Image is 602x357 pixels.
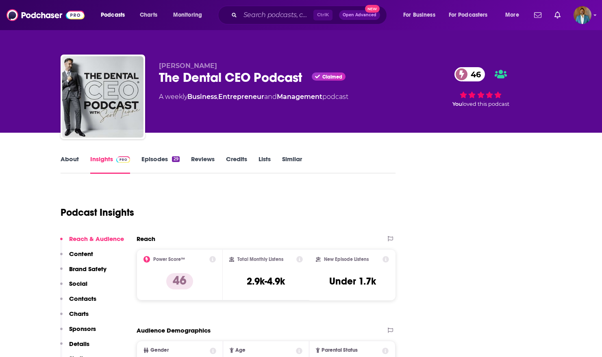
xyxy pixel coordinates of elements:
p: Reach & Audience [69,235,124,243]
span: and [264,93,277,101]
span: Open Advanced [343,13,376,17]
h2: Total Monthly Listens [237,256,283,262]
a: Business [187,93,217,101]
button: Sponsors [60,325,96,340]
span: Ctrl K [313,10,333,20]
a: Entrepreneur [218,93,264,101]
span: 46 [463,67,485,81]
button: Social [60,280,87,295]
p: Details [69,340,89,348]
span: Podcasts [101,9,125,21]
h2: Reach [137,235,155,243]
span: Charts [140,9,157,21]
a: Episodes29 [141,155,179,174]
h2: Power Score™ [153,256,185,262]
div: A weekly podcast [159,92,348,102]
a: Credits [226,155,247,174]
span: Age [235,348,246,353]
a: Show notifications dropdown [531,8,545,22]
a: Reviews [191,155,215,174]
h3: Under 1.7k [329,275,376,287]
img: User Profile [574,6,591,24]
span: For Podcasters [449,9,488,21]
a: InsightsPodchaser Pro [90,155,130,174]
a: Show notifications dropdown [551,8,564,22]
a: Lists [259,155,271,174]
span: loved this podcast [462,101,509,107]
p: Charts [69,310,89,318]
h2: Audience Demographics [137,326,211,334]
button: open menu [398,9,446,22]
input: Search podcasts, credits, & more... [240,9,313,22]
img: The Dental CEO Podcast [62,56,143,138]
span: More [505,9,519,21]
span: [PERSON_NAME] [159,62,217,70]
span: Claimed [322,75,342,79]
p: Sponsors [69,325,96,333]
a: About [61,155,79,174]
span: , [217,93,218,101]
div: Search podcasts, credits, & more... [226,6,395,24]
span: You [452,101,462,107]
p: Contacts [69,295,96,302]
button: Content [60,250,93,265]
button: Contacts [60,295,96,310]
button: Open AdvancedNew [339,10,380,20]
p: Content [69,250,93,258]
h1: Podcast Insights [61,206,134,219]
img: Podchaser - Follow, Share and Rate Podcasts [7,7,85,23]
a: 46 [454,67,485,81]
button: open menu [443,9,500,22]
p: Social [69,280,87,287]
span: Gender [150,348,169,353]
button: Brand Safety [60,265,106,280]
span: Parental Status [322,348,358,353]
button: Charts [60,310,89,325]
a: Management [277,93,322,101]
button: Details [60,340,89,355]
div: 29 [172,156,179,162]
button: open menu [167,9,213,22]
p: 46 [166,273,193,289]
p: Brand Safety [69,265,106,273]
button: open menu [500,9,529,22]
button: open menu [95,9,135,22]
span: For Business [403,9,435,21]
span: New [365,5,380,13]
button: Reach & Audience [60,235,124,250]
h3: 2.9k-4.9k [247,275,285,287]
span: Logged in as smortier42491 [574,6,591,24]
a: Charts [135,9,162,22]
div: 46Youloved this podcast [420,62,542,112]
a: Similar [282,155,302,174]
img: Podchaser Pro [116,156,130,163]
button: Show profile menu [574,6,591,24]
h2: New Episode Listens [324,256,369,262]
span: Monitoring [173,9,202,21]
